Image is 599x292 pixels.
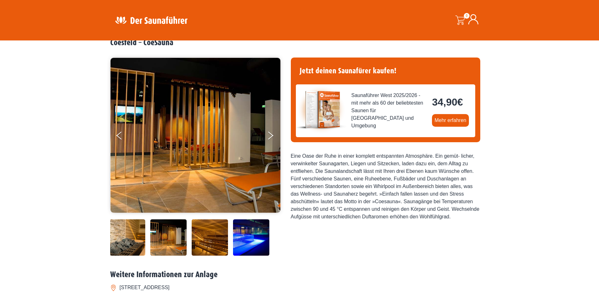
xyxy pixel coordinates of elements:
[110,38,489,48] h2: Coesfeld – CoeSauna
[351,92,427,130] span: Saunaführer West 2025/2026 - mit mehr als 60 der beliebtesten Saunen für [GEOGRAPHIC_DATA] und Um...
[457,96,463,108] span: €
[296,84,346,135] img: der-saunafuehrer-2025-west.jpg
[117,129,132,145] button: Previous
[291,152,480,221] div: Eine Oase der Ruhe in einer komplett entspannten Atmosphäre. Ein gemüt- licher, verwinkelter Saun...
[432,114,469,127] a: Mehr erfahren
[296,63,475,79] h4: Jetzt deinen Saunafürer kaufen!
[110,270,489,280] h2: Weitere Informationen zur Anlage
[464,13,470,19] span: 0
[432,96,463,108] bdi: 34,90
[267,129,283,145] button: Next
